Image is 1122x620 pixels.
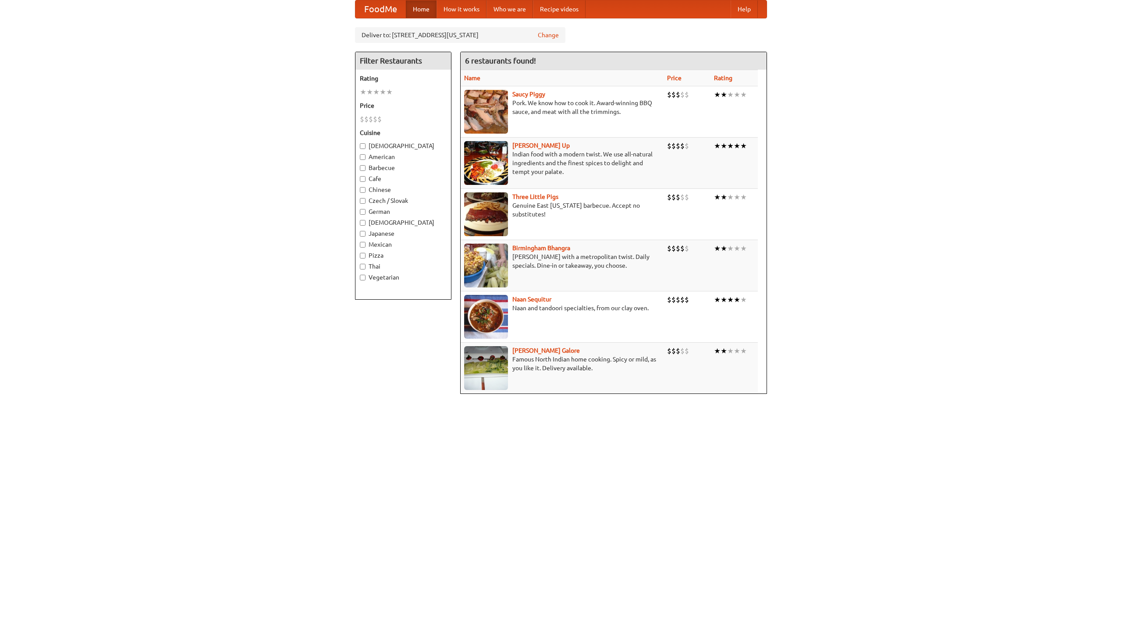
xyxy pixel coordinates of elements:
[671,192,676,202] li: $
[360,101,447,110] h5: Price
[360,165,366,171] input: Barbecue
[714,90,721,99] li: ★
[676,192,680,202] li: $
[671,244,676,253] li: $
[406,0,437,18] a: Home
[671,346,676,356] li: $
[740,244,747,253] li: ★
[360,275,366,280] input: Vegetarian
[360,198,366,204] input: Czech / Slovak
[464,74,480,81] a: Name
[734,244,740,253] li: ★
[721,346,727,356] li: ★
[360,187,366,193] input: Chinese
[512,142,570,149] a: [PERSON_NAME] Up
[680,141,685,151] li: $
[464,150,660,176] p: Indian food with a modern twist. We use all-natural ingredients and the finest spices to delight ...
[360,114,364,124] li: $
[380,87,386,97] li: ★
[676,346,680,356] li: $
[721,192,727,202] li: ★
[734,346,740,356] li: ★
[714,192,721,202] li: ★
[676,90,680,99] li: $
[727,346,734,356] li: ★
[360,163,447,172] label: Barbecue
[671,90,676,99] li: $
[360,128,447,137] h5: Cuisine
[360,231,366,237] input: Japanese
[714,295,721,305] li: ★
[360,240,447,249] label: Mexican
[360,152,447,161] label: American
[685,346,689,356] li: $
[680,192,685,202] li: $
[464,244,508,287] img: bhangra.jpg
[727,141,734,151] li: ★
[464,355,660,372] p: Famous North Indian home cooking. Spicy or mild, as you like it. Delivery available.
[373,114,377,124] li: $
[734,192,740,202] li: ★
[740,295,747,305] li: ★
[360,220,366,226] input: [DEMOGRAPHIC_DATA]
[667,90,671,99] li: $
[355,27,565,43] div: Deliver to: [STREET_ADDRESS][US_STATE]
[667,295,671,305] li: $
[486,0,533,18] a: Who we are
[465,57,536,65] ng-pluralize: 6 restaurants found!
[360,273,447,282] label: Vegetarian
[727,90,734,99] li: ★
[360,74,447,83] h5: Rating
[366,87,373,97] li: ★
[464,252,660,270] p: [PERSON_NAME] with a metropolitan twist. Daily specials. Dine-in or takeaway, you choose.
[360,185,447,194] label: Chinese
[676,295,680,305] li: $
[740,90,747,99] li: ★
[464,295,508,339] img: naansequitur.jpg
[464,99,660,116] p: Pork. We know how to cook it. Award-winning BBQ sauce, and meat with all the trimmings.
[721,244,727,253] li: ★
[667,141,671,151] li: $
[360,262,447,271] label: Thai
[727,295,734,305] li: ★
[360,154,366,160] input: American
[512,91,545,98] b: Saucy Piggy
[512,244,570,252] a: Birmingham Bhangra
[360,229,447,238] label: Japanese
[727,244,734,253] li: ★
[377,114,382,124] li: $
[512,193,558,200] a: Three Little Pigs
[740,192,747,202] li: ★
[685,141,689,151] li: $
[680,295,685,305] li: $
[533,0,586,18] a: Recipe videos
[734,295,740,305] li: ★
[355,52,451,70] h4: Filter Restaurants
[680,244,685,253] li: $
[360,176,366,182] input: Cafe
[721,295,727,305] li: ★
[721,141,727,151] li: ★
[437,0,486,18] a: How it works
[680,346,685,356] li: $
[538,31,559,39] a: Change
[685,192,689,202] li: $
[676,141,680,151] li: $
[685,90,689,99] li: $
[360,209,366,215] input: German
[464,141,508,185] img: curryup.jpg
[360,264,366,269] input: Thai
[740,141,747,151] li: ★
[512,296,551,303] a: Naan Sequitur
[464,346,508,390] img: currygalore.jpg
[680,90,685,99] li: $
[512,347,580,354] a: [PERSON_NAME] Galore
[360,196,447,205] label: Czech / Slovak
[464,304,660,312] p: Naan and tandoori specialties, from our clay oven.
[734,141,740,151] li: ★
[355,0,406,18] a: FoodMe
